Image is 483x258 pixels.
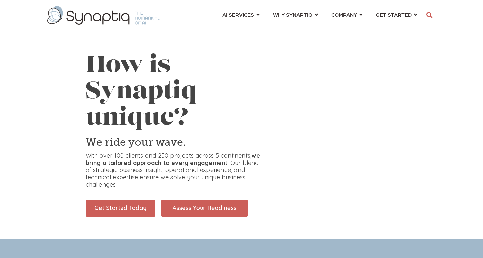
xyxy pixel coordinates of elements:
[86,200,155,217] img: Get Started Today
[273,8,318,21] a: WHY SYNAPTIQ
[86,53,264,132] h1: How is Synaptiq unique?
[376,10,412,19] span: GET STARTED
[331,8,362,21] a: COMPANY
[273,10,312,19] span: WHY SYNAPTIQ
[222,10,254,19] span: AI SERVICES
[86,135,264,149] h3: We ride your wave.
[376,8,417,21] a: GET STARTED
[331,10,357,19] span: COMPANY
[222,8,260,21] a: AI SERVICES
[86,152,264,188] p: With over 100 clients and 250 projects across 5 continents, . Our blend of strategic business ins...
[86,152,260,167] strong: we bring a tailored approach to every engagement
[47,6,160,25] img: synaptiq logo-1
[216,3,424,27] nav: menu
[161,200,248,217] img: Assess Your Readiness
